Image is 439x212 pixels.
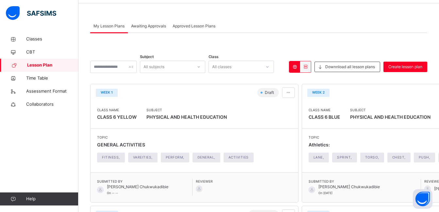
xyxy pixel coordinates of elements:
[97,142,145,147] span: GENERAL ACTIVITIES
[133,155,153,160] span: Vareities,
[413,189,432,209] button: Open asap
[350,113,431,122] span: PHYSICAL AND HEALTH EDUCATION
[313,155,324,160] span: Lane,
[26,196,78,202] span: Help
[197,155,215,160] span: General,
[6,6,56,20] img: safsims
[196,179,291,184] span: Reviewer
[102,155,120,160] span: Fitiness,
[318,191,332,195] span: On [DATE]
[146,108,227,113] span: Subject
[212,61,231,73] div: All classes
[26,75,78,82] span: Time Table
[146,113,227,122] span: PHYSICAL AND HEALTH EDUCATION
[93,23,125,29] span: My Lesson Plans
[388,64,422,70] span: Create lesson plan
[350,108,431,113] span: Subject
[97,114,137,120] span: CLASS 6 YELLOW
[309,179,421,184] span: Submitted By
[309,108,340,113] span: Class Name
[131,23,166,29] span: Awaiting Approvals
[318,184,380,190] span: [PERSON_NAME] Chukwukadibie
[228,155,249,160] span: Activities
[325,64,375,70] span: Downnload all lesson plans
[419,155,431,160] span: Push,
[140,54,154,60] span: Subject
[312,90,325,95] span: WEEK 2
[209,54,218,60] span: Class
[97,135,257,140] span: Topic
[26,101,78,108] span: Collaborators
[26,36,78,42] span: Classes
[173,23,215,29] span: Approved Lesson Plans
[101,90,113,95] span: WEEK 1
[97,179,192,184] span: Submitted By
[27,62,78,68] span: Lesson Plan
[264,90,276,96] span: Draft
[26,88,78,95] span: Assessment Format
[97,108,137,113] span: Class Name
[166,155,184,160] span: Perform,
[107,184,168,190] span: [PERSON_NAME] Chukwukadibie
[309,142,330,147] span: Athletics:
[337,155,352,160] span: Sprint,
[107,191,118,195] span: On -- --
[144,61,164,73] div: All subjects
[309,114,340,120] span: CLASS 6 BLUE
[26,49,78,55] span: CBT
[392,155,406,160] span: Chest,
[365,155,379,160] span: Torso,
